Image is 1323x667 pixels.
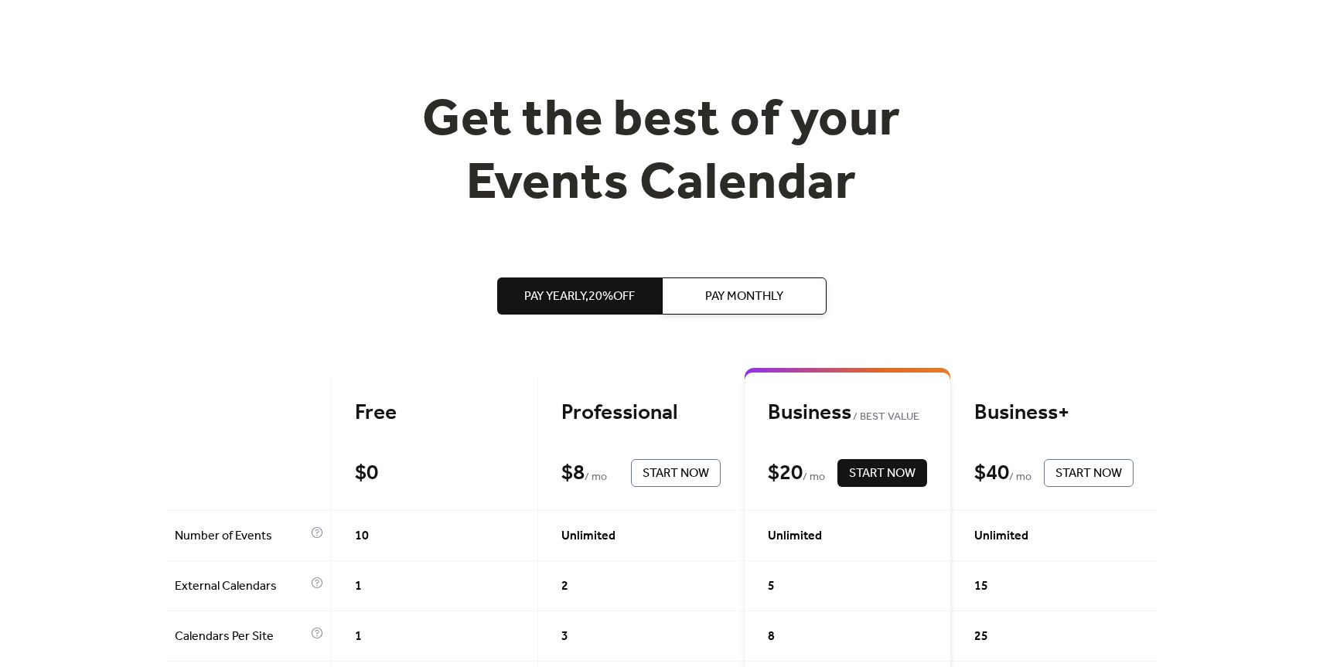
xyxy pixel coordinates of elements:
div: $ 20 [768,460,803,487]
button: Start Now [631,459,721,487]
div: $ 0 [355,460,378,487]
span: 25 [974,628,988,646]
span: Number of Events [175,527,307,546]
div: Business [768,400,927,427]
span: Start Now [1055,465,1122,483]
button: Pay Yearly,20%off [497,277,662,315]
span: External Calendars [175,577,307,596]
h1: Get the best of your Events Calendar [365,90,959,216]
span: 5 [768,577,775,596]
span: 15 [974,577,988,596]
div: $ 40 [974,460,1009,487]
span: Unlimited [974,527,1028,546]
span: 3 [561,628,568,646]
span: 2 [561,577,568,596]
span: / mo [803,468,825,487]
span: / mo [1009,468,1031,487]
div: Professional [561,400,721,427]
button: Start Now [837,459,927,487]
span: Start Now [643,465,709,483]
span: 10 [355,527,369,546]
span: 1 [355,628,362,646]
button: Pay Monthly [662,277,827,315]
button: Start Now [1044,459,1134,487]
span: Unlimited [561,527,615,546]
span: Unlimited [768,527,822,546]
span: Pay Monthly [705,288,783,306]
div: $ 8 [561,460,585,487]
span: / mo [585,468,607,487]
div: Free [355,400,514,427]
div: Business+ [974,400,1134,427]
span: Start Now [849,465,916,483]
span: BEST VALUE [851,408,920,427]
span: Calendars Per Site [175,628,307,646]
span: 8 [768,628,775,646]
span: 1 [355,577,362,596]
span: Pay Yearly, 20% off [524,288,635,306]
